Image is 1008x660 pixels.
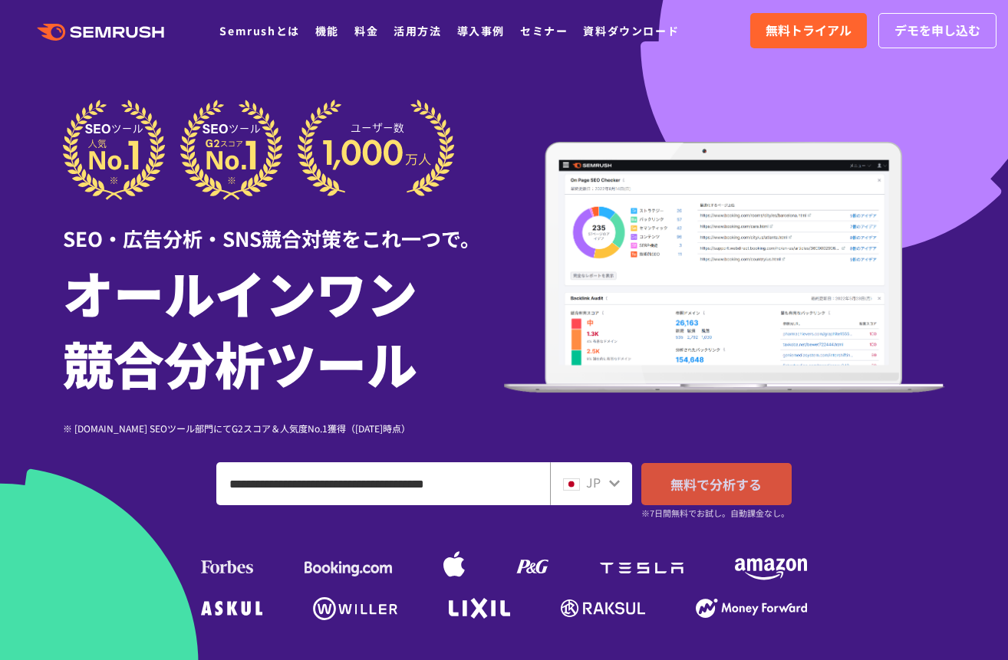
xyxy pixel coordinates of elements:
[583,23,679,38] a: 資料ダウンロード
[670,474,762,494] span: 無料で分析する
[878,13,996,48] a: デモを申し込む
[394,23,441,38] a: 活用方法
[894,21,980,41] span: デモを申し込む
[315,23,339,38] a: 機能
[641,506,789,520] small: ※7日間無料でお試し。自動課金なし。
[520,23,568,38] a: セミナー
[457,23,505,38] a: 導入事例
[63,257,504,398] h1: オールインワン 競合分析ツール
[354,23,378,38] a: 料金
[586,473,601,491] span: JP
[217,463,549,504] input: ドメイン、キーワードまたはURLを入力してください
[219,23,299,38] a: Semrushとは
[63,421,504,435] div: ※ [DOMAIN_NAME] SEOツール部門にてG2スコア＆人気度No.1獲得（[DATE]時点）
[750,13,867,48] a: 無料トライアル
[63,200,504,253] div: SEO・広告分析・SNS競合対策をこれ一つで。
[641,463,792,505] a: 無料で分析する
[766,21,852,41] span: 無料トライアル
